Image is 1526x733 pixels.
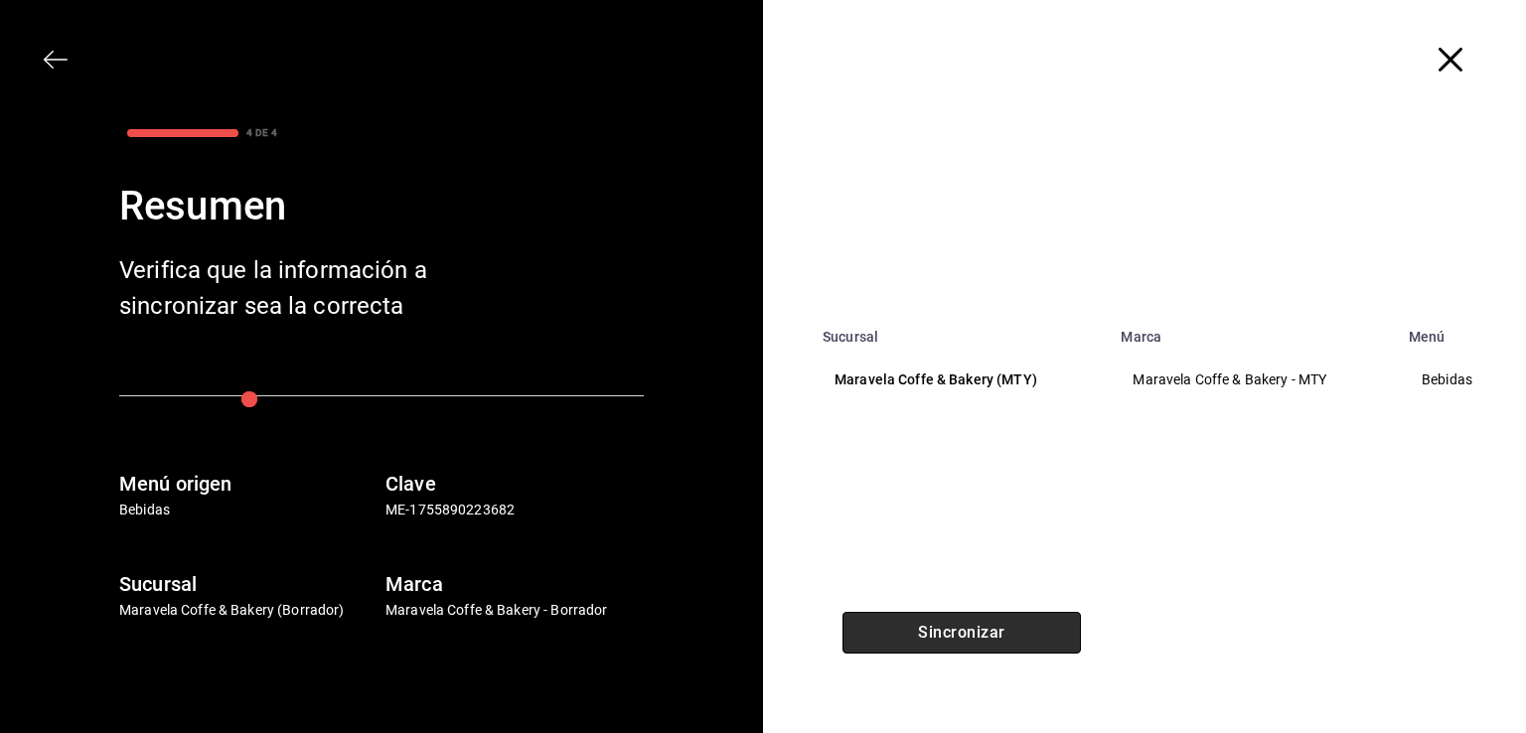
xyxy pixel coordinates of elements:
th: Marca [1109,317,1397,345]
button: Sincronizar [842,612,1081,654]
th: Sucursal [811,317,1109,345]
p: ME-1755890223682 [385,500,644,520]
th: Menú [1397,317,1526,345]
p: Maravela Coffe & Bakery (MTY) [835,369,1085,390]
p: Bebidas [1422,369,1493,390]
div: Resumen [119,177,644,236]
h6: Marca [385,568,644,600]
h6: Sucursal [119,568,378,600]
h6: Menú origen [119,468,378,500]
p: Maravela Coffe & Bakery (Borrador) [119,600,378,621]
p: Bebidas [119,500,378,520]
p: Maravela Coffe & Bakery - Borrador [385,600,644,621]
p: Maravela Coffe & Bakery - MTY [1133,369,1373,390]
div: 4 DE 4 [246,125,277,140]
h6: Clave [385,468,644,500]
div: Verifica que la información a sincronizar sea la correcta [119,252,437,324]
